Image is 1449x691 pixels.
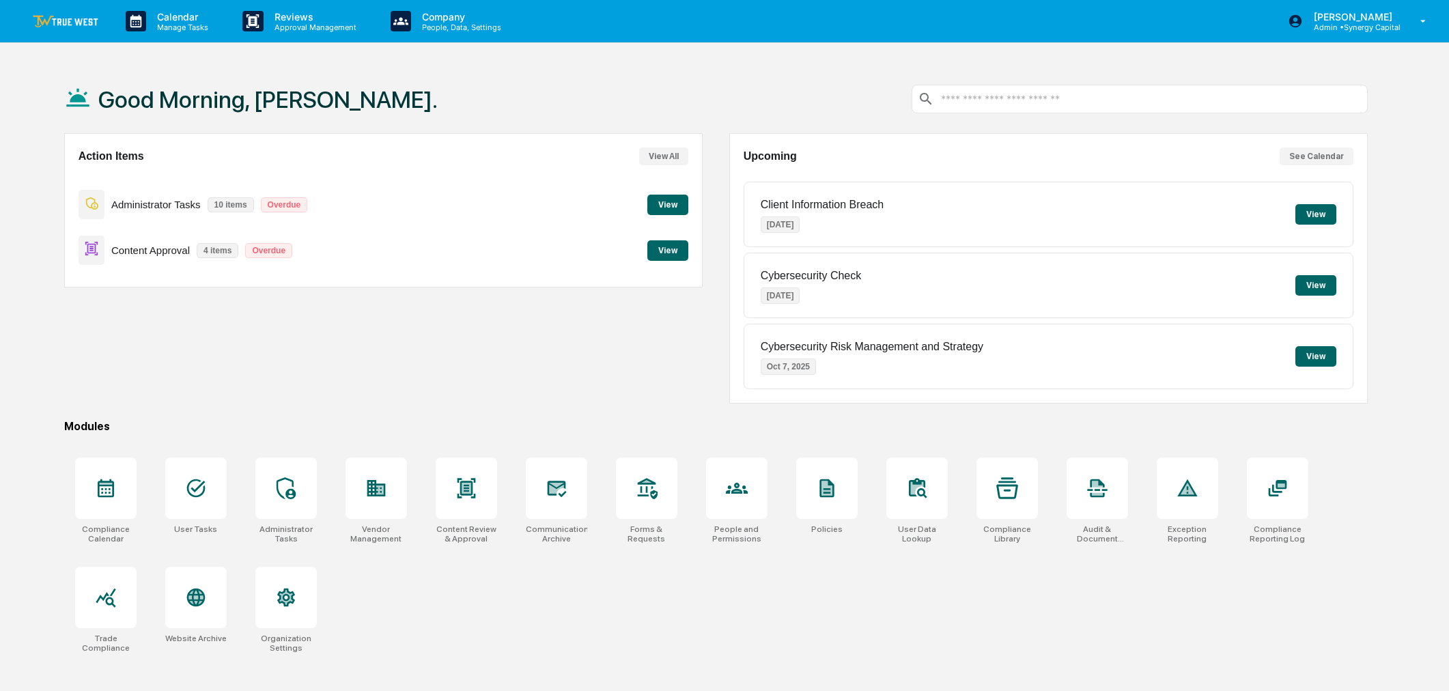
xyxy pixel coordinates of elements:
div: Modules [64,420,1368,433]
p: [DATE] [761,216,800,233]
p: Oct 7, 2025 [761,358,816,375]
p: Approval Management [264,23,363,32]
p: [DATE] [761,287,800,304]
button: See Calendar [1280,147,1353,165]
p: Company [411,11,508,23]
h1: Good Morning, [PERSON_NAME]. [98,86,438,113]
div: User Tasks [174,524,217,534]
div: Compliance Calendar [75,524,137,544]
p: Cybersecurity Risk Management and Strategy [761,341,983,353]
p: Admin • Synergy Capital [1303,23,1401,32]
div: Exception Reporting [1157,524,1218,544]
button: View [1295,275,1336,296]
iframe: Open customer support [1405,646,1442,683]
div: Audit & Document Logs [1067,524,1128,544]
div: Administrator Tasks [255,524,317,544]
p: Reviews [264,11,363,23]
p: People, Data, Settings [411,23,508,32]
p: 10 items [208,197,254,212]
p: Manage Tasks [146,23,215,32]
div: Compliance Library [976,524,1038,544]
button: View [647,240,688,261]
p: Calendar [146,11,215,23]
div: Content Review & Approval [436,524,497,544]
button: View [1295,346,1336,367]
div: Vendor Management [346,524,407,544]
a: View [647,243,688,256]
p: [PERSON_NAME] [1303,11,1401,23]
p: Administrator Tasks [111,199,201,210]
div: Organization Settings [255,634,317,653]
div: Communications Archive [526,524,587,544]
div: Forms & Requests [616,524,677,544]
div: User Data Lookup [886,524,948,544]
p: Cybersecurity Check [761,270,862,282]
p: Content Approval [111,244,190,256]
p: 4 items [197,243,238,258]
div: Compliance Reporting Log [1247,524,1308,544]
p: Overdue [261,197,308,212]
div: People and Permissions [706,524,768,544]
button: View [647,195,688,215]
h2: Action Items [79,150,144,163]
p: Overdue [245,243,292,258]
div: Policies [811,524,843,534]
h2: Upcoming [744,150,797,163]
button: View [1295,204,1336,225]
div: Website Archive [165,634,227,643]
a: View [647,197,688,210]
div: Trade Compliance [75,634,137,653]
img: logo [33,15,98,28]
button: View All [639,147,688,165]
p: Client Information Breach [761,199,884,211]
